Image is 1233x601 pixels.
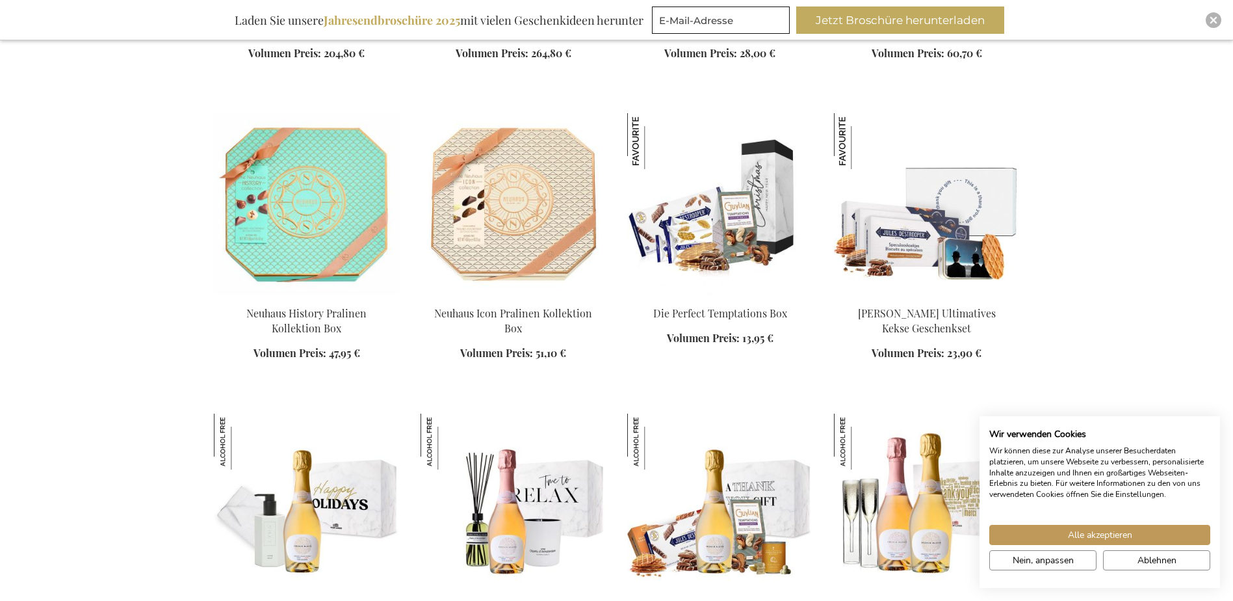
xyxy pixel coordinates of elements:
[989,525,1210,545] button: Akzeptieren Sie alle cookies
[652,7,794,38] form: marketing offers and promotions
[434,306,592,335] a: Neuhaus Icon Pralinen Kollektion Box
[1068,528,1132,542] span: Alle akzeptieren
[246,306,367,335] a: Neuhaus History Pralinen Kollektion Box
[229,7,649,34] div: Laden Sie unsere mit vielen Geschenkideen herunter
[872,346,944,360] span: Volumen Preis:
[834,414,890,470] img: French Bloom Duo Alkoholfreies Prickelset Klein
[324,46,365,60] span: 204,80 €
[834,113,1020,295] img: Jules Destrooper Ultimate Biscuits Gift Set
[329,346,360,360] span: 47,95 €
[796,7,1004,34] button: Jetzt Broschüre herunterladen
[627,414,813,596] img: Sweet Treats Box - French Bloom Le Blanc Small
[456,46,571,61] a: Volumen Preis: 264,80 €
[460,346,533,360] span: Volumen Preis:
[214,113,400,295] img: Neuhaus History Pralinen Kollektion Box
[834,290,1020,302] a: Jules Destrooper Ultimate Biscuits Gift Set Jules Destrooper Ultimatives Kekse Geschenkset
[989,429,1210,440] h2: Wir verwenden Cookies
[536,346,566,360] span: 51,10 €
[1137,554,1176,567] span: Ablehnen
[872,46,944,60] span: Volumen Preis:
[214,290,400,302] a: Neuhaus History Pralinen Kollektion Box
[667,331,773,346] a: Volumen Preis: 13,95 €
[858,306,996,335] a: [PERSON_NAME] Ultimatives Kekse Geschenkset
[834,414,1020,596] img: French Bloom Duo Alkoholfreies Prickelset Klein
[742,331,773,345] span: 13,95 €
[740,46,775,60] span: 28,00 €
[456,46,528,60] span: Volumen Preis:
[872,346,981,361] a: Volumen Preis: 23,90 €
[531,46,571,60] span: 264,80 €
[253,346,326,360] span: Volumen Preis:
[1013,554,1074,567] span: Nein, anpassen
[872,46,982,61] a: Volumen Preis: 60,70 €
[664,46,737,60] span: Volumen Preis:
[653,306,787,320] a: Die Perfect Temptations Box
[627,113,813,295] img: The Perfect Temptations Box
[421,414,476,470] img: French Bloom Alkoholfreier & Frisches Parfüm Geschenkset
[253,346,360,361] a: Volumen Preis: 47,95 €
[667,331,740,345] span: Volumen Preis:
[627,290,813,302] a: The Perfect Temptations Box Die Perfect Temptations Box
[947,346,981,360] span: 23,90 €
[214,414,400,596] img: French Bloom Non-Alcholic Indulge Gift Set
[989,446,1210,500] p: Wir können diese zur Analyse unserer Besucherdaten platzieren, um unsere Webseite zu verbessern, ...
[627,113,683,169] img: Die Perfect Temptations Box
[214,414,270,470] img: French Bloom Nicht-Alkoholisches Verwöhn-Geschenkset
[1206,12,1221,28] div: Close
[421,290,606,302] a: Neuhaus Icon Pralinen Kollektion Box - Exclusive Business Gifts
[248,46,365,61] a: Volumen Preis: 204,80 €
[652,7,790,34] input: E-Mail-Adresse
[627,414,683,470] img: Süßigkeiten-Box - French Bloom Le Blanc Klein
[664,46,775,61] a: Volumen Preis: 28,00 €
[324,12,460,28] b: Jahresendbroschüre 2025
[1103,550,1210,570] button: Alle verweigern cookies
[460,346,566,361] a: Volumen Preis: 51,10 €
[421,414,606,596] img: French Bloom Alkoholfreier & Frisches Parfüm Geschenkset
[989,550,1097,570] button: cookie Einstellungen anpassen
[421,113,606,295] img: Neuhaus Icon Pralinen Kollektion Box - Exclusive Business Gifts
[248,46,321,60] span: Volumen Preis:
[1210,16,1217,24] img: Close
[947,46,982,60] span: 60,70 €
[834,113,890,169] img: Jules Destrooper Ultimatives Kekse Geschenkset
